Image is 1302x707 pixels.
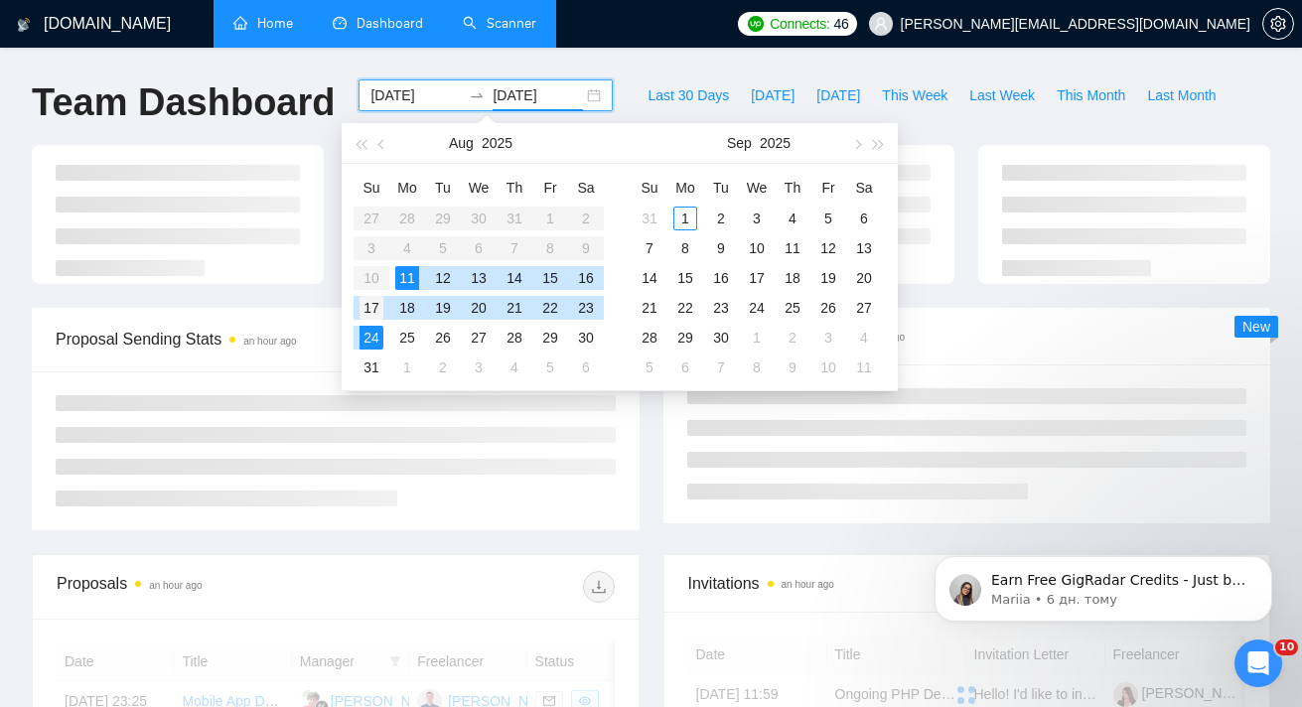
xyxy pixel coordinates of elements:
button: setting [1262,8,1294,40]
span: [DATE] [751,84,795,106]
td: 2025-09-03 [461,353,497,382]
td: 2025-08-19 [425,293,461,323]
td: 2025-09-09 [703,233,739,263]
td: 2025-09-21 [632,293,667,323]
div: 9 [781,355,804,379]
td: 2025-09-19 [810,263,846,293]
td: 2025-08-17 [354,293,389,323]
td: 2025-08-14 [497,263,532,293]
td: 2025-08-13 [461,263,497,293]
th: Sa [846,172,882,204]
td: 2025-08-22 [532,293,568,323]
td: 2025-09-04 [497,353,532,382]
span: Dashboard [357,15,423,32]
span: Last Week [969,84,1035,106]
div: 14 [503,266,526,290]
th: Mo [389,172,425,204]
td: 2025-10-01 [739,323,775,353]
div: 26 [431,326,455,350]
iframe: Intercom live chat [1234,639,1282,687]
th: Su [354,172,389,204]
div: 19 [816,266,840,290]
div: 14 [638,266,661,290]
td: 2025-09-07 [632,233,667,263]
td: 2025-08-20 [461,293,497,323]
div: 6 [673,355,697,379]
div: 31 [638,207,661,230]
span: setting [1263,16,1293,32]
td: 2025-09-01 [667,204,703,233]
time: an hour ago [243,336,296,347]
div: 9 [709,236,733,260]
div: 30 [574,326,598,350]
div: 2 [709,207,733,230]
input: End date [493,84,583,106]
span: Last 30 Days [648,84,729,106]
span: Invitations [688,571,1246,596]
td: 2025-08-18 [389,293,425,323]
span: This Month [1057,84,1125,106]
time: an hour ago [782,579,834,590]
td: 2025-09-27 [846,293,882,323]
button: [DATE] [805,79,871,111]
img: upwork-logo.png [748,16,764,32]
div: 10 [816,355,840,379]
th: We [739,172,775,204]
span: Last Month [1147,84,1216,106]
td: 2025-08-24 [354,323,389,353]
div: 19 [431,296,455,320]
div: 26 [816,296,840,320]
th: Tu [703,172,739,204]
span: 10 [1275,639,1298,655]
div: 5 [638,355,661,379]
a: searchScanner [463,15,536,32]
td: 2025-09-16 [703,263,739,293]
div: 4 [503,355,526,379]
td: 2025-09-15 [667,263,703,293]
td: 2025-10-04 [846,323,882,353]
div: 20 [467,296,491,320]
span: [DATE] [816,84,860,106]
a: homeHome [233,15,293,32]
div: 7 [638,236,661,260]
button: Aug [449,123,474,163]
div: 29 [673,326,697,350]
div: 27 [852,296,876,320]
th: Th [497,172,532,204]
td: 2025-09-30 [703,323,739,353]
div: 13 [467,266,491,290]
th: Mo [667,172,703,204]
div: 1 [745,326,769,350]
td: 2025-10-06 [667,353,703,382]
div: 13 [852,236,876,260]
button: This Month [1046,79,1136,111]
td: 2025-09-04 [775,204,810,233]
td: 2025-09-24 [739,293,775,323]
div: 1 [673,207,697,230]
div: 27 [467,326,491,350]
td: 2025-09-14 [632,263,667,293]
h1: Team Dashboard [32,79,335,126]
div: 5 [538,355,562,379]
span: New [1242,319,1270,335]
td: 2025-10-10 [810,353,846,382]
div: 18 [781,266,804,290]
td: 2025-09-22 [667,293,703,323]
div: 10 [745,236,769,260]
div: 16 [709,266,733,290]
span: user [874,17,888,31]
div: 25 [781,296,804,320]
button: This Week [871,79,958,111]
td: 2025-08-12 [425,263,461,293]
th: Th [775,172,810,204]
iframe: Intercom notifications повідомлення [905,514,1302,653]
td: 2025-08-29 [532,323,568,353]
span: 46 [834,13,849,35]
th: Tu [425,172,461,204]
input: Start date [370,84,461,106]
div: 28 [638,326,661,350]
td: 2025-09-13 [846,233,882,263]
div: 30 [709,326,733,350]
